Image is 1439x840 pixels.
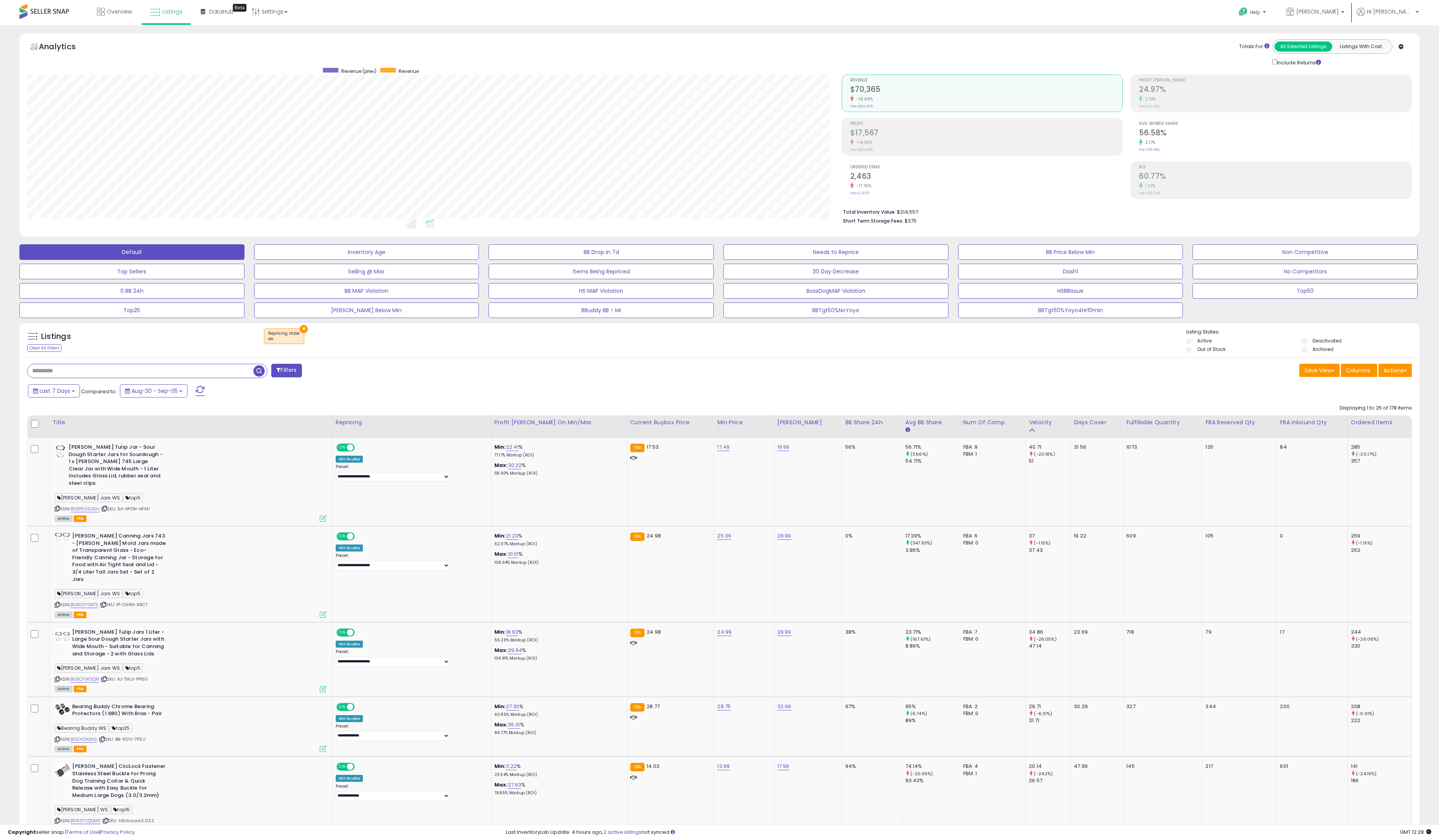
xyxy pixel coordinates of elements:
[1205,629,1271,636] div: 79
[254,244,479,260] button: Inventory Age
[1280,629,1342,636] div: 17
[843,218,903,224] b: Short Term Storage Fees:
[336,715,363,722] div: Win BuyBox
[1274,41,1332,52] button: All Selected Listings
[1139,85,1411,95] h2: 24.97%
[1351,629,1411,636] div: 244
[300,325,308,333] button: ×
[1126,629,1196,636] div: 718
[1126,418,1199,427] div: Fulfillable Quantity
[74,515,87,522] span: FBA
[843,207,1406,216] li: $214,557
[1029,629,1070,636] div: 34.86
[39,41,91,54] h5: Analytics
[845,763,896,770] div: 94%
[336,544,363,551] div: Win BuyBox
[630,629,645,637] small: FBA
[506,443,519,451] a: 22.41
[647,628,661,636] span: 24.98
[1340,404,1412,412] div: Displaying 1 to 25 of 178 items
[101,506,150,512] span: | SKU: 5A-XPDN-NFMI
[1280,532,1342,539] div: 0
[72,629,166,659] b: [PERSON_NAME] Tulip Jars 1 Liter - Large Sour Dough Starter Jars with Wide Mouth - Suitable for C...
[910,636,931,642] small: (167.61%)
[850,172,1123,182] h2: 2,463
[494,712,621,717] p: 60.85% Markup (ROI)
[494,629,621,643] div: %
[132,387,178,395] span: Aug-30 - Sep-05
[1139,122,1411,126] span: Avg. Buybox Share
[506,703,520,710] a: 27.30
[630,532,645,541] small: FBA
[494,628,506,636] b: Min:
[1312,337,1342,344] label: Deactivated
[494,541,621,547] p: 62.97% Markup (ROI)
[963,629,1020,636] div: FBA: 7
[1266,58,1330,67] div: Include Returns
[905,418,957,427] div: Avg BB Share
[336,464,485,482] div: Preset:
[19,283,244,299] button: 0 BB 24h
[1351,763,1411,770] div: 141
[1029,418,1067,427] div: Velocity
[72,532,166,585] b: [PERSON_NAME] Canning Jars 743 - [PERSON_NAME] Mold Jars made of Transparent Glass - Eco-Friendly...
[777,703,791,710] a: 32.99
[1029,643,1070,650] div: 47.14
[777,762,789,770] a: 17.99
[494,703,506,710] b: Min:
[55,444,67,459] img: 416J8sq2hYL._SL40_.jpg
[647,703,660,710] span: 28.77
[1034,710,1052,717] small: (-6.31%)
[717,762,730,770] a: 13.99
[337,703,347,710] span: ON
[55,629,70,644] img: 41GYZD88MkL._SL40_.jpg
[254,283,479,299] button: BB MAP Violation
[508,721,520,729] a: 35.10
[353,444,366,451] span: OFF
[905,629,960,636] div: 23.71%
[336,418,488,427] div: Repricing
[1139,128,1411,139] h2: 56.58%
[55,703,70,715] img: 51w5MW1R0OL._SL40_.jpg
[1280,444,1342,451] div: 84
[717,443,730,451] a: 17.49
[491,415,627,438] th: The percentage added to the cost of goods (COGS) that forms the calculator for Min & Max prices.
[845,629,896,636] div: 38%
[1186,328,1419,336] p: Listing States:
[336,553,485,570] div: Preset:
[81,388,117,395] span: Compared to:
[74,686,87,692] span: FBA
[850,128,1123,139] h2: $17,567
[963,770,1020,777] div: FBM: 1
[905,643,960,650] div: 8.86%
[850,78,1123,83] span: Revenue
[854,96,873,102] small: -16.69%
[55,612,73,618] span: All listings currently available for purchase on Amazon
[1205,418,1273,427] div: FBA Reserved Qty
[963,703,1020,710] div: FBA: 2
[1312,346,1333,353] label: Archived
[1193,244,1418,260] button: Non Competitive
[494,703,621,717] div: %
[1034,540,1051,546] small: (-1.15%)
[19,244,244,260] button: Default
[1332,41,1390,52] button: Listings With Cost
[1074,763,1117,770] div: 47.96
[1143,183,1156,189] small: 1.72%
[353,629,366,636] span: OFF
[489,283,714,299] button: HS MAP Violation
[1299,364,1340,377] button: Save View
[399,68,419,74] span: Revenue
[336,641,363,648] div: Win BuyBox
[1193,264,1418,279] button: No Competitors
[777,532,791,540] a: 29.99
[1357,8,1419,25] a: Hi [PERSON_NAME]
[494,462,621,476] div: %
[508,781,522,789] a: 27.63
[1126,703,1196,710] div: 327
[494,443,506,451] b: Min:
[1351,703,1411,710] div: 208
[630,703,645,712] small: FBA
[494,772,621,778] p: 23.64% Markup (ROI)
[99,736,146,742] span: | SKU: BB-9S1V-7PSU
